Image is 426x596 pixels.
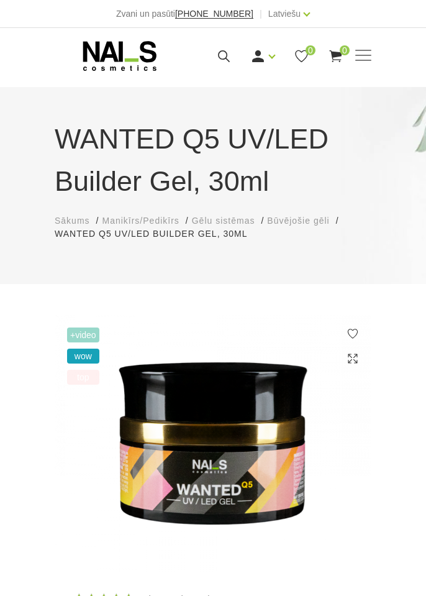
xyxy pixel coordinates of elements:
[267,214,329,227] a: Būvējošie gēli
[55,216,90,226] span: Sākums
[67,349,99,364] span: wow
[55,118,371,202] h1: WANTED Q5 UV/LED Builder Gel, 30ml
[328,48,343,64] a: 0
[67,328,99,342] span: +Video
[102,216,179,226] span: Manikīrs/Pedikīrs
[340,45,350,55] span: 0
[67,370,99,385] span: top
[294,48,309,64] a: 0
[260,6,262,21] span: |
[175,9,253,19] a: [PHONE_NUMBER]
[116,6,253,21] div: Zvani un pasūti
[102,214,179,227] a: Manikīrs/Pedikīrs
[192,216,255,226] span: Gēlu sistēmas
[268,6,301,21] a: Latviešu
[267,216,329,226] span: Būvējošie gēli
[55,214,90,227] a: Sākums
[192,214,255,227] a: Gēlu sistēmas
[55,315,371,573] img: ...
[306,45,315,55] span: 0
[55,227,260,241] li: WANTED Q5 UV/LED Builder Gel, 30ml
